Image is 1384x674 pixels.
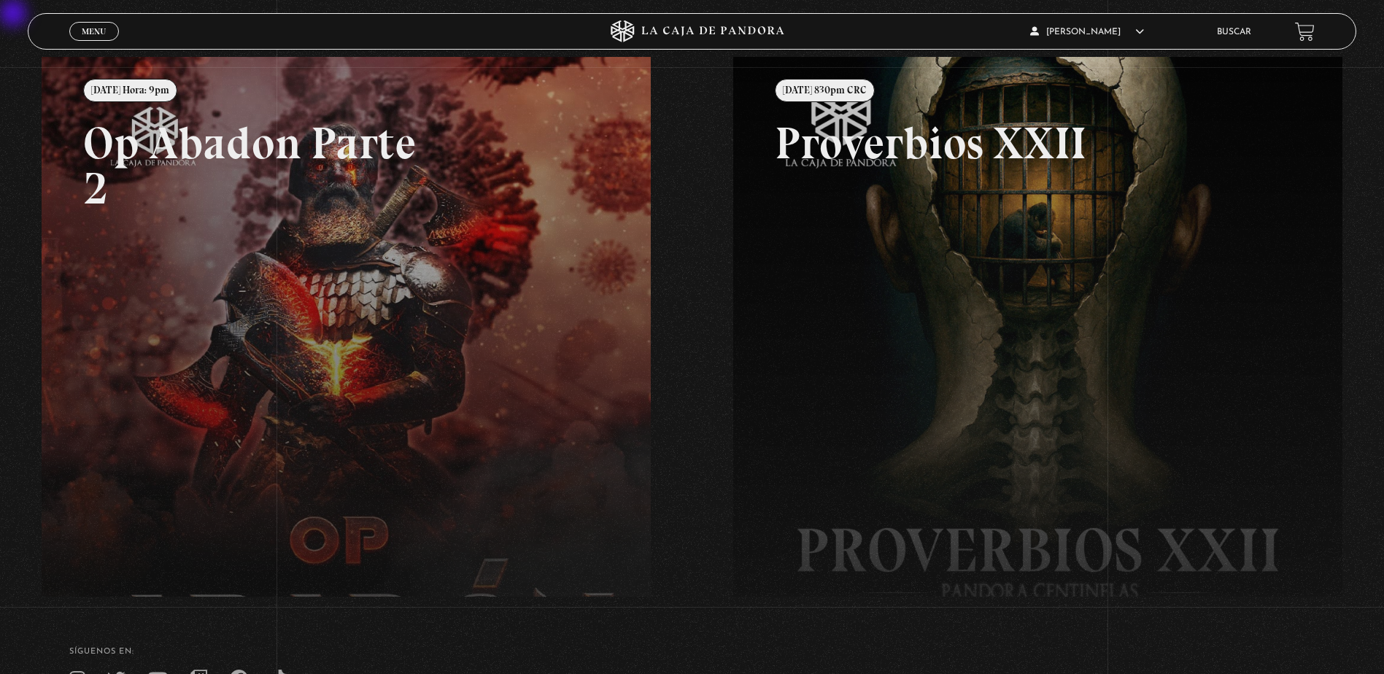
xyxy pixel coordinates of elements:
[1030,28,1144,36] span: [PERSON_NAME]
[82,27,106,36] span: Menu
[1295,22,1315,42] a: View your shopping cart
[77,39,112,50] span: Cerrar
[69,648,1315,656] h4: SÍguenos en:
[1217,28,1251,36] a: Buscar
